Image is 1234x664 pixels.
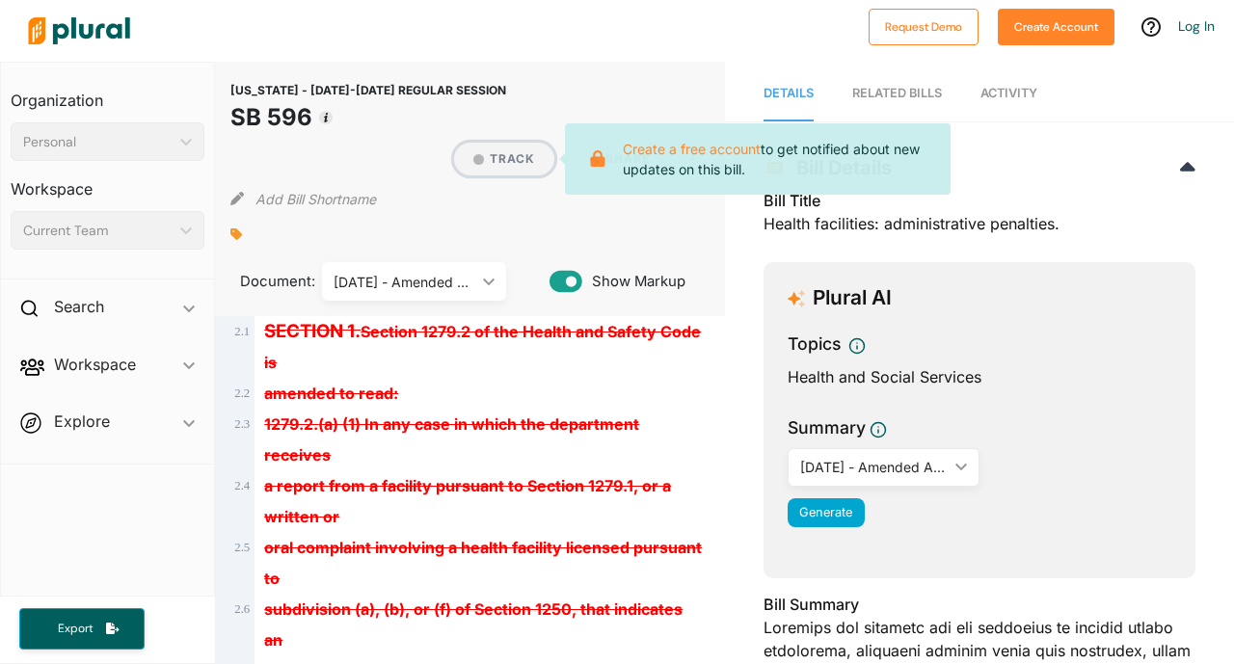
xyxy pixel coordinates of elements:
span: Generate [799,505,852,519]
a: Log In [1178,17,1215,35]
del: Section 1279.2 of the Health and Safety Code is [264,322,701,372]
button: Export [19,608,145,650]
span: 2 . 6 [234,602,250,616]
strong: SECTION 1. [264,320,361,342]
h3: Bill Title [764,189,1195,212]
span: [US_STATE] - [DATE]-[DATE] REGULAR SESSION [230,83,506,97]
div: Health and Social Services [788,365,1171,388]
h3: Plural AI [813,286,892,310]
span: 2 . 3 [234,417,250,431]
div: RELATED BILLS [852,84,942,102]
del: oral complaint involving a health facility licensed pursuant to [264,538,702,588]
button: Create Account [998,9,1114,45]
div: Health facilities: administrative penalties. [764,189,1195,247]
a: Request Demo [869,15,979,36]
a: Create Account [998,15,1114,36]
strong: 1279.2. [264,414,318,434]
span: Show Markup [582,271,685,292]
h1: SB 596 [230,100,506,135]
button: Request Demo [869,9,979,45]
div: Personal [23,132,173,152]
button: Share [562,143,677,175]
span: 2 . 4 [234,479,250,492]
span: 2 . 1 [234,325,250,338]
button: Generate [788,498,865,527]
span: 2 . 2 [234,386,250,400]
div: Current Team [23,221,173,241]
span: Export [44,621,106,637]
del: amended to read: [264,384,398,403]
a: Create a free account [623,141,761,157]
h3: Bill Summary [764,593,1195,616]
span: 2 . 5 [234,541,250,554]
del: subdivision (a), (b), or (f) of Section 1250, that indicates an [264,599,683,650]
h2: Search [54,296,104,317]
div: Add tags [230,220,242,249]
h3: Summary [788,415,866,440]
div: Tooltip anchor [317,109,335,126]
del: a report from a facility pursuant to Section 1279.1, or a written or [264,476,671,526]
button: Add Bill Shortname [255,183,376,214]
h3: Organization [11,72,204,115]
div: [DATE] - Amended Assembly ([DATE]) [334,272,475,292]
a: RELATED BILLS [852,66,942,121]
button: Track [454,143,554,175]
span: Details [764,86,814,100]
del: (a) (1) In any case in which the department receives [264,414,639,465]
h3: Workspace [11,161,204,203]
span: Document: [230,271,298,292]
a: Activity [980,66,1037,121]
a: Details [764,66,814,121]
p: to get notified about new updates on this bill. [623,139,934,179]
div: [DATE] - Amended Assembly ([DATE]) [800,457,948,477]
h3: Topics [788,332,841,357]
span: Activity [980,86,1037,100]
